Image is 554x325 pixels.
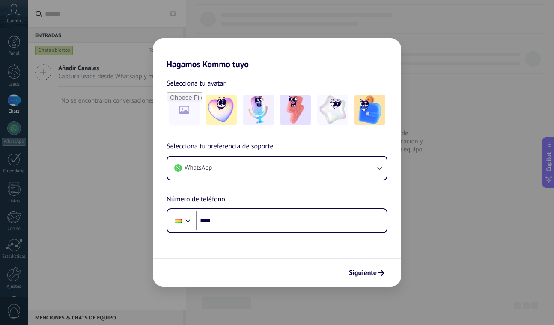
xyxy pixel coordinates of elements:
img: -4.jpeg [317,95,348,125]
h2: Hagamos Kommo tuyo [153,38,401,69]
span: Selecciona tu preferencia de soporte [167,141,274,152]
img: -2.jpeg [243,95,274,125]
img: -1.jpeg [206,95,237,125]
button: Siguiente [345,266,388,280]
span: WhatsApp [185,164,212,172]
span: Siguiente [349,270,377,276]
div: Bolivia: + 591 [170,212,186,230]
img: -5.jpeg [354,95,385,125]
img: -3.jpeg [280,95,311,125]
span: Selecciona tu avatar [167,78,226,89]
span: Número de teléfono [167,194,225,205]
button: WhatsApp [167,157,387,180]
